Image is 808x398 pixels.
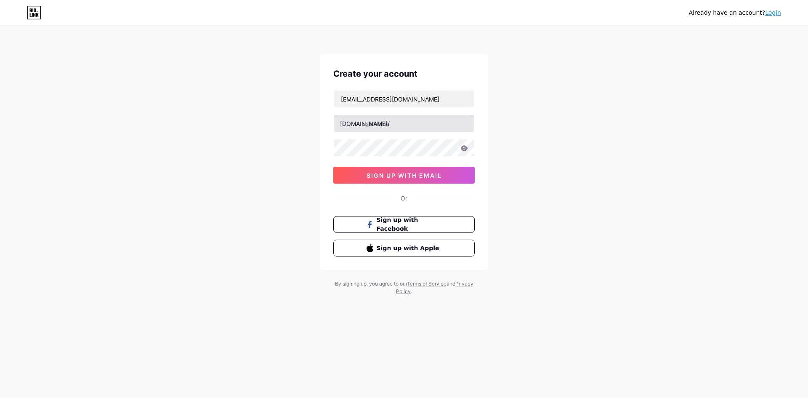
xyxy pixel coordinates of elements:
a: Login [765,9,781,16]
input: Email [334,91,474,107]
input: username [334,115,474,132]
div: Create your account [333,67,475,80]
div: [DOMAIN_NAME]/ [340,119,390,128]
button: Sign up with Apple [333,240,475,256]
button: sign up with email [333,167,475,184]
span: Sign up with Facebook [377,216,442,233]
div: Or [401,194,407,203]
span: Sign up with Apple [377,244,442,253]
button: Sign up with Facebook [333,216,475,233]
a: Terms of Service [407,280,447,287]
div: By signing up, you agree to our and . [332,280,476,295]
span: sign up with email [367,172,442,179]
div: Already have an account? [689,8,781,17]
